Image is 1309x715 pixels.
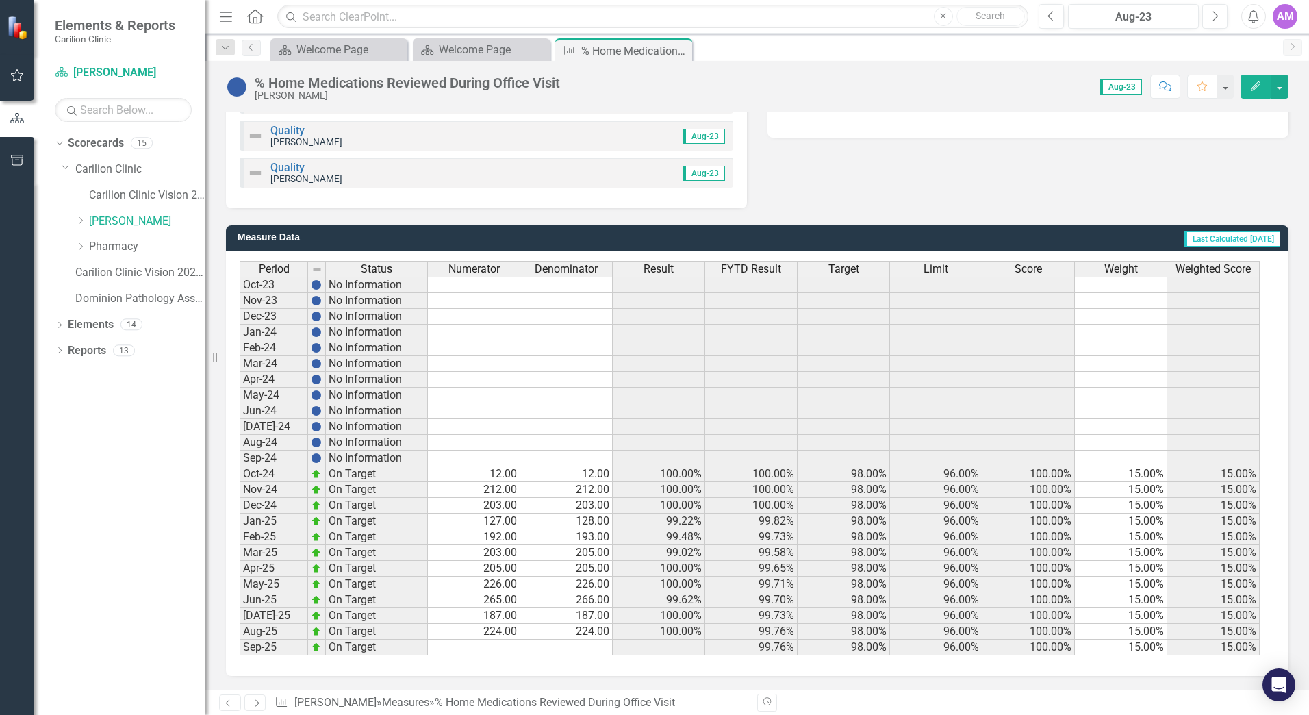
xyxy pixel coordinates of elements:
[1167,577,1260,592] td: 15.00%
[294,696,377,709] a: [PERSON_NAME]
[311,342,322,353] img: BgCOk07PiH71IgAAAABJRU5ErkJggg==
[1273,4,1297,29] button: AM
[890,577,982,592] td: 96.00%
[120,319,142,331] div: 14
[240,640,308,655] td: Sep-25
[1167,498,1260,514] td: 15.00%
[89,239,205,255] a: Pharmacy
[705,545,798,561] td: 99.58%
[798,624,890,640] td: 98.00%
[326,309,428,325] td: No Information
[1073,9,1194,25] div: Aug-23
[1184,231,1280,247] span: Last Calculated [DATE]
[982,466,1075,482] td: 100.00%
[1075,608,1167,624] td: 15.00%
[890,466,982,482] td: 96.00%
[721,263,781,275] span: FYTD Result
[326,372,428,388] td: No Information
[312,264,322,275] img: 8DAGhfEEPCf229AAAAAElFTkSuQmCC
[240,577,308,592] td: May-25
[520,498,613,514] td: 203.00
[705,466,798,482] td: 100.00%
[326,356,428,372] td: No Information
[311,437,322,448] img: BgCOk07PiH71IgAAAABJRU5ErkJggg==
[326,277,428,293] td: No Information
[277,5,1028,29] input: Search ClearPoint...
[798,592,890,608] td: 98.00%
[382,696,429,709] a: Measures
[240,372,308,388] td: Apr-24
[613,514,705,529] td: 99.22%
[55,17,175,34] span: Elements & Reports
[1075,545,1167,561] td: 15.00%
[613,482,705,498] td: 100.00%
[311,405,322,416] img: BgCOk07PiH71IgAAAABJRU5ErkJggg==
[705,624,798,640] td: 99.76%
[428,608,520,624] td: 187.00
[520,514,613,529] td: 128.00
[311,531,322,542] img: zOikAAAAAElFTkSuQmCC
[240,545,308,561] td: Mar-25
[326,451,428,466] td: No Information
[890,640,982,655] td: 96.00%
[240,561,308,577] td: Apr-25
[798,561,890,577] td: 98.00%
[240,309,308,325] td: Dec-23
[798,577,890,592] td: 98.00%
[705,482,798,498] td: 100.00%
[240,466,308,482] td: Oct-24
[311,610,322,621] img: zOikAAAAAElFTkSuQmCC
[326,577,428,592] td: On Target
[1015,263,1042,275] span: Score
[1167,482,1260,498] td: 15.00%
[798,514,890,529] td: 98.00%
[982,545,1075,561] td: 100.00%
[274,41,404,58] a: Welcome Page
[326,482,428,498] td: On Target
[1262,668,1295,701] div: Open Intercom Messenger
[1075,529,1167,545] td: 15.00%
[240,340,308,356] td: Feb-24
[1167,529,1260,545] td: 15.00%
[326,624,428,640] td: On Target
[982,498,1075,514] td: 100.00%
[798,498,890,514] td: 98.00%
[240,451,308,466] td: Sep-24
[311,374,322,385] img: BgCOk07PiH71IgAAAABJRU5ErkJggg==
[705,592,798,608] td: 99.70%
[982,608,1075,624] td: 100.00%
[1068,4,1199,29] button: Aug-23
[520,529,613,545] td: 193.00
[68,343,106,359] a: Reports
[890,514,982,529] td: 96.00%
[75,291,205,307] a: Dominion Pathology Associates
[890,498,982,514] td: 96.00%
[311,642,322,653] img: zOikAAAAAElFTkSuQmCC
[890,608,982,624] td: 96.00%
[311,516,322,527] img: zOikAAAAAElFTkSuQmCC
[535,263,598,275] span: Denominator
[1167,514,1260,529] td: 15.00%
[270,136,342,147] small: [PERSON_NAME]
[240,624,308,640] td: Aug-25
[1075,592,1167,608] td: 15.00%
[240,293,308,309] td: Nov-23
[247,164,264,181] img: Not Defined
[982,482,1075,498] td: 100.00%
[326,545,428,561] td: On Target
[326,466,428,482] td: On Target
[520,545,613,561] td: 205.00
[311,547,322,558] img: zOikAAAAAElFTkSuQmCC
[1167,608,1260,624] td: 15.00%
[1075,624,1167,640] td: 15.00%
[1104,263,1138,275] span: Weight
[326,388,428,403] td: No Information
[890,482,982,498] td: 96.00%
[326,529,428,545] td: On Target
[240,435,308,451] td: Aug-24
[311,358,322,369] img: BgCOk07PiH71IgAAAABJRU5ErkJggg==
[520,608,613,624] td: 187.00
[326,561,428,577] td: On Target
[240,419,308,435] td: [DATE]-24
[683,166,725,181] span: Aug-23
